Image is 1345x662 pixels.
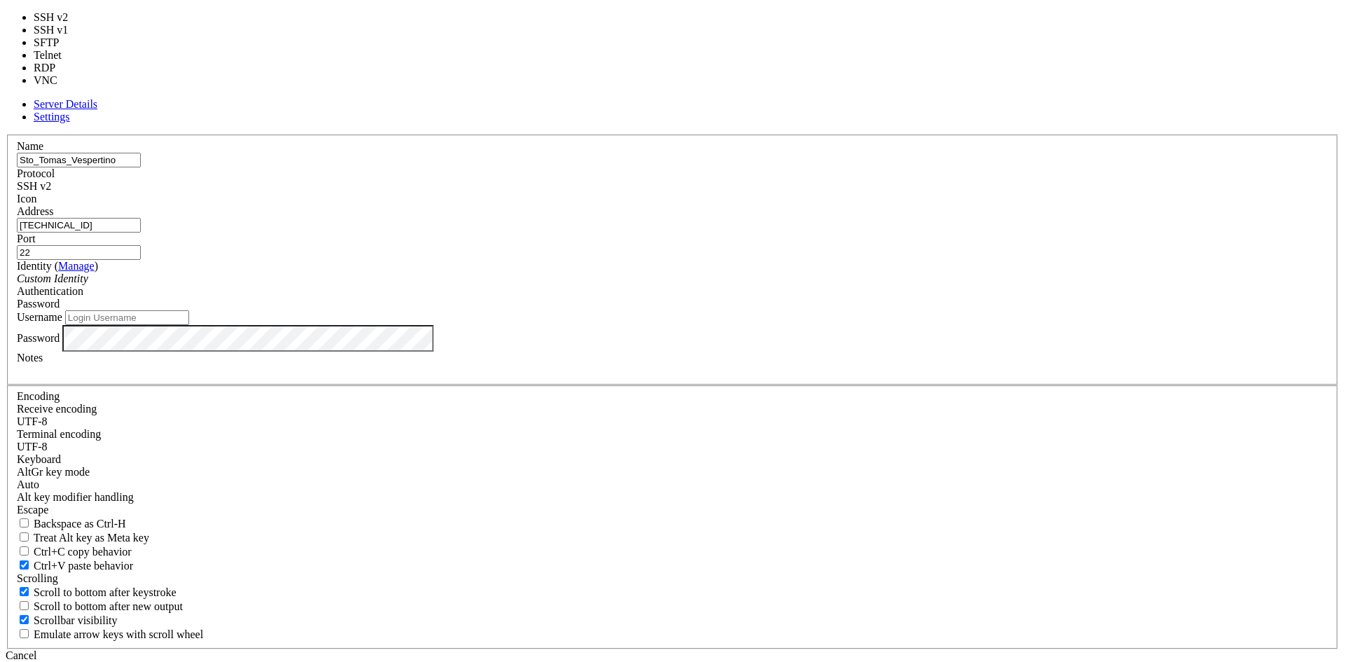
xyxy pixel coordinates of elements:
[34,628,203,640] span: Emulate arrow keys with scroll wheel
[34,532,149,544] span: Treat Alt key as Meta key
[17,218,141,233] input: Host Name or IP
[34,74,85,87] li: VNC
[17,140,43,152] label: Name
[17,193,36,205] label: Icon
[17,586,177,598] label: Whether to scroll to the bottom on any keystroke.
[17,245,141,260] input: Port Number
[17,233,36,244] label: Port
[34,49,85,62] li: Telnet
[34,62,85,74] li: RDP
[20,518,29,527] input: Backspace as Ctrl-H
[17,572,58,584] label: Scrolling
[20,546,29,556] input: Ctrl+C copy behavior
[34,98,97,110] a: Server Details
[17,331,60,343] label: Password
[34,24,85,36] li: SSH v1
[34,614,118,626] span: Scrollbar visibility
[17,298,60,310] span: Password
[17,441,48,453] span: UTF-8
[17,504,1328,516] div: Escape
[17,504,48,516] span: Escape
[17,180,51,192] span: SSH v2
[17,560,133,572] label: Ctrl+V pastes if true, sends ^V to host if false. Ctrl+Shift+V sends ^V to host if true, pastes i...
[17,415,1328,428] div: UTF-8
[17,180,1328,193] div: SSH v2
[20,560,29,570] input: Ctrl+V paste behavior
[58,260,95,272] a: Manage
[20,587,29,596] input: Scroll to bottom after keystroke
[17,285,83,297] label: Authentication
[17,628,203,640] label: When using the alternative screen buffer, and DECCKM (Application Cursor Keys) is active, mouse w...
[17,352,43,364] label: Notes
[17,298,1328,310] div: Password
[34,11,85,24] li: SSH v2
[17,428,101,440] label: The default terminal encoding. ISO-2022 enables character map translations (like graphics maps). ...
[65,310,189,325] input: Login Username
[17,273,88,284] i: Custom Identity
[17,311,62,323] label: Username
[17,205,53,217] label: Address
[17,478,1328,491] div: Auto
[20,615,29,624] input: Scrollbar visibility
[20,532,29,542] input: Treat Alt key as Meta key
[17,390,60,402] label: Encoding
[17,415,48,427] span: UTF-8
[17,478,39,490] span: Auto
[17,546,132,558] label: Ctrl-C copies if true, send ^C to host if false. Ctrl-Shift-C sends ^C to host if true, copies if...
[17,491,134,503] label: Controls how the Alt key is handled. Escape: Send an ESC prefix. 8-Bit: Add 128 to the typed char...
[20,601,29,610] input: Scroll to bottom after new output
[17,600,183,612] label: Scroll to bottom after new output.
[34,586,177,598] span: Scroll to bottom after keystroke
[34,560,133,572] span: Ctrl+V paste behavior
[34,600,183,612] span: Scroll to bottom after new output
[17,403,97,415] label: Set the expected encoding for data received from the host. If the encodings do not match, visual ...
[17,614,118,626] label: The vertical scrollbar mode.
[34,36,85,49] li: SFTP
[17,153,141,167] input: Server Name
[17,453,61,465] label: Keyboard
[34,546,132,558] span: Ctrl+C copy behavior
[34,111,70,123] a: Settings
[34,518,126,530] span: Backspace as Ctrl-H
[17,441,1328,453] div: UTF-8
[17,466,90,478] label: Set the expected encoding for data received from the host. If the encodings do not match, visual ...
[55,260,98,272] span: ( )
[17,167,55,179] label: Protocol
[17,518,126,530] label: If true, the backspace should send BS ('\x08', aka ^H). Otherwise the backspace key should send '...
[17,260,98,272] label: Identity
[17,273,1328,285] div: Custom Identity
[17,532,149,544] label: Whether the Alt key acts as a Meta key or as a distinct Alt key.
[6,649,1339,662] div: Cancel
[20,629,29,638] input: Emulate arrow keys with scroll wheel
